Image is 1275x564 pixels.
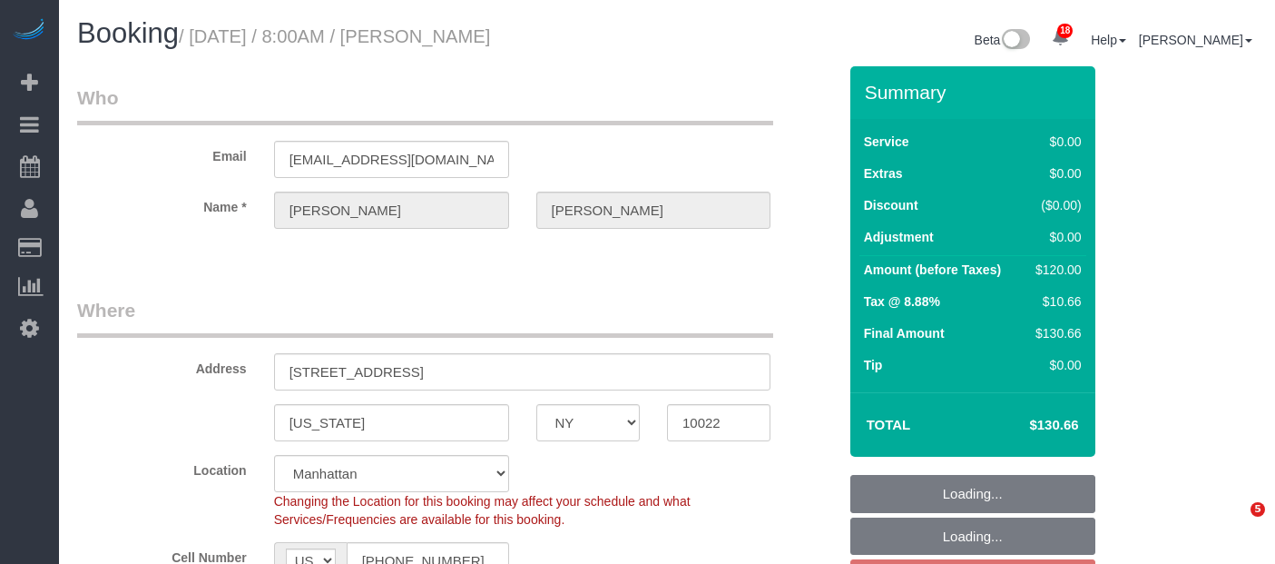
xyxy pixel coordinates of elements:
input: First Name [274,192,509,229]
div: $0.00 [1028,356,1081,374]
small: / [DATE] / 8:00AM / [PERSON_NAME] [179,26,490,46]
label: Adjustment [864,228,934,246]
label: Tax @ 8.88% [864,292,940,311]
span: 5 [1250,502,1265,517]
div: ($0.00) [1028,196,1081,214]
label: Extras [864,164,903,183]
label: Location [64,455,260,480]
label: Name * [64,192,260,216]
div: $0.00 [1028,133,1081,151]
label: Email [64,141,260,165]
label: Final Amount [864,324,945,342]
h3: Summary [865,82,1086,103]
div: $120.00 [1028,261,1081,279]
legend: Where [77,297,773,338]
strong: Total [867,417,911,432]
input: City [274,404,509,441]
a: [PERSON_NAME] [1139,33,1252,47]
a: Help [1091,33,1126,47]
span: Booking [77,17,179,49]
label: Discount [864,196,918,214]
h4: $130.66 [975,418,1078,433]
div: $130.66 [1028,324,1081,342]
img: New interface [1000,29,1030,53]
div: $0.00 [1028,164,1081,183]
legend: Who [77,84,773,125]
input: Zip Code [667,404,770,441]
label: Amount (before Taxes) [864,261,1001,279]
label: Address [64,353,260,378]
input: Last Name [536,192,771,229]
label: Tip [864,356,883,374]
span: 18 [1057,24,1073,38]
input: Email [274,141,509,178]
iframe: Intercom live chat [1213,502,1257,546]
div: $0.00 [1028,228,1081,246]
a: 18 [1043,18,1078,58]
span: Changing the Location for this booking may affect your schedule and what Services/Frequencies are... [274,494,691,527]
img: Automaid Logo [11,18,47,44]
label: Service [864,133,909,151]
a: Beta [975,33,1031,47]
div: $10.66 [1028,292,1081,311]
